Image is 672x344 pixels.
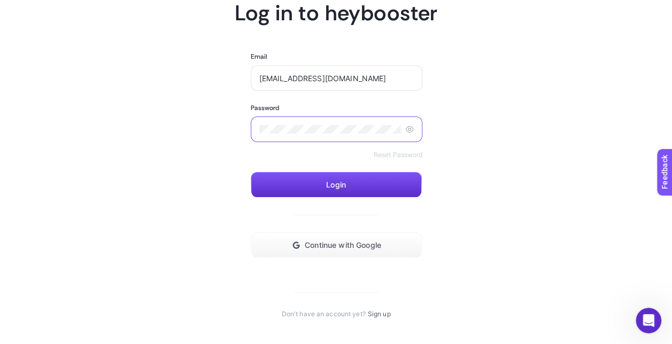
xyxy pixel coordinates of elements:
[305,241,381,249] span: Continue with Google
[251,172,422,198] button: Login
[251,232,423,258] button: Continue with Google
[374,151,423,159] a: Reset Password
[6,3,41,12] span: Feedback
[251,52,268,61] label: Email
[282,310,366,318] span: Don't have an account yet?
[326,181,346,189] span: Login
[259,74,414,82] input: Enter your email address
[368,310,391,318] a: Sign up
[251,104,280,112] label: Password
[636,308,661,333] iframe: Intercom live chat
